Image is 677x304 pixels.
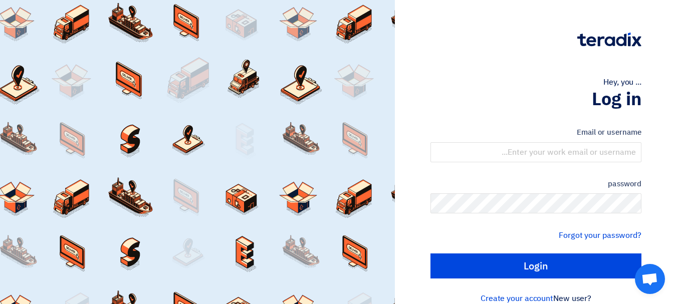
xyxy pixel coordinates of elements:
a: Forgot your password? [559,229,641,241]
font: Log in [592,86,641,113]
input: Enter your work email or username... [430,142,641,162]
font: Email or username [577,127,641,138]
font: password [608,178,641,189]
input: Login [430,253,641,278]
font: Hey, you ... [603,76,641,88]
img: Teradix logo [577,33,641,47]
div: Open chat [635,264,665,294]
